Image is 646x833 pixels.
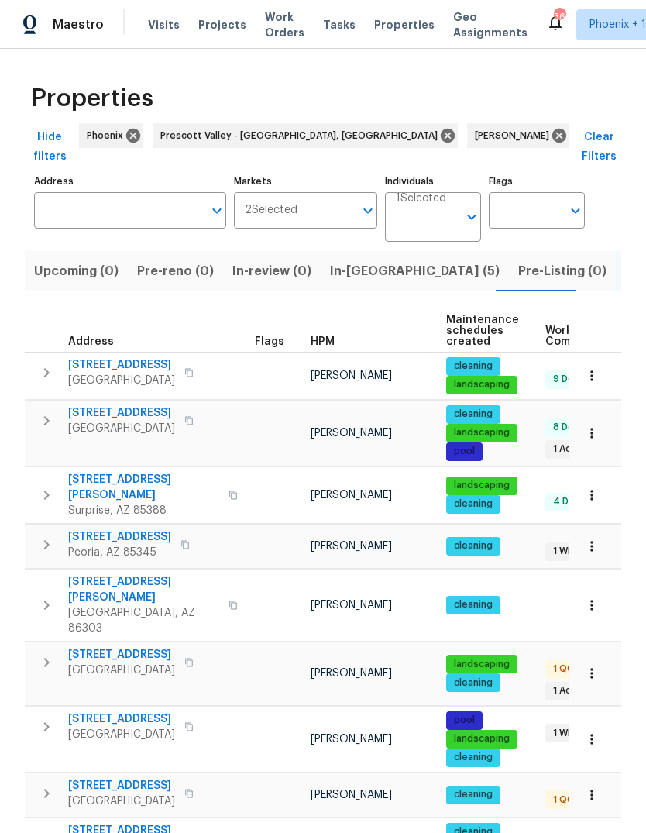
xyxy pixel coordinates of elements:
span: 9 Done [547,373,592,386]
span: [GEOGRAPHIC_DATA] [68,663,175,678]
span: cleaning [448,598,499,611]
span: 1 WIP [547,727,582,740]
span: [STREET_ADDRESS] [68,405,175,421]
span: Properties [31,91,153,106]
span: 1 Selected [396,192,446,205]
span: cleaning [448,788,499,801]
span: landscaping [448,732,516,745]
div: Prescott Valley - [GEOGRAPHIC_DATA], [GEOGRAPHIC_DATA] [153,123,458,148]
span: Maintenance schedules created [446,315,519,347]
span: Pre-reno (0) [137,260,214,282]
span: [PERSON_NAME] [311,734,392,745]
button: Open [206,200,228,222]
span: [STREET_ADDRESS][PERSON_NAME] [68,472,219,503]
label: Markets [234,177,378,186]
span: Flags [255,336,284,347]
span: [PERSON_NAME] [311,490,392,501]
span: Phoenix + 1 [589,17,646,33]
span: Upcoming (0) [34,260,119,282]
span: Properties [374,17,435,33]
span: [PERSON_NAME] [311,600,392,611]
span: Visits [148,17,180,33]
span: [GEOGRAPHIC_DATA] [68,421,175,436]
span: Geo Assignments [453,9,527,40]
span: Surprise, AZ 85388 [68,503,219,518]
span: landscaping [448,479,516,492]
span: [STREET_ADDRESS] [68,357,175,373]
span: cleaning [448,360,499,373]
span: 1 Accepted [547,684,612,697]
span: 1 QC [547,793,580,807]
span: [PERSON_NAME] [311,668,392,679]
span: [STREET_ADDRESS] [68,778,175,793]
div: [PERSON_NAME] [467,123,569,148]
span: cleaning [448,676,499,690]
span: Work Orders [265,9,304,40]
span: [GEOGRAPHIC_DATA] [68,373,175,388]
span: In-[GEOGRAPHIC_DATA] (5) [330,260,500,282]
span: cleaning [448,539,499,552]
span: 4 Done [547,495,593,508]
span: pool [448,445,481,458]
button: Open [357,200,379,222]
button: Open [565,200,586,222]
div: 36 [554,9,565,25]
span: landscaping [448,426,516,439]
span: Tasks [323,19,356,30]
span: HPM [311,336,335,347]
span: [PERSON_NAME] [311,541,392,552]
span: pool [448,714,481,727]
span: [STREET_ADDRESS] [68,711,175,727]
span: [GEOGRAPHIC_DATA], AZ 86303 [68,605,219,636]
span: [GEOGRAPHIC_DATA] [68,727,175,742]
span: Address [68,336,114,347]
span: cleaning [448,751,499,764]
span: [STREET_ADDRESS] [68,529,171,545]
span: [PERSON_NAME] [475,128,555,143]
span: 1 WIP [547,545,582,558]
span: cleaning [448,408,499,421]
span: 8 Done [547,421,592,434]
span: cleaning [448,497,499,511]
label: Flags [489,177,585,186]
span: Hide filters [31,128,68,166]
span: 1 QC [547,663,580,676]
span: [PERSON_NAME] [311,790,392,800]
span: 1 Accepted [547,442,612,456]
span: Clear Filters [580,128,617,166]
span: landscaping [448,378,516,391]
span: [PERSON_NAME] [311,428,392,439]
button: Hide filters [25,123,74,170]
span: landscaping [448,658,516,671]
label: Individuals [385,177,481,186]
span: Prescott Valley - [GEOGRAPHIC_DATA], [GEOGRAPHIC_DATA] [160,128,444,143]
span: Maestro [53,17,104,33]
label: Address [34,177,226,186]
button: Clear Filters [574,123,624,170]
span: Work Order Completion [545,325,643,347]
div: Phoenix [79,123,143,148]
span: Pre-Listing (0) [518,260,606,282]
span: Peoria, AZ 85345 [68,545,171,560]
button: Open [461,206,483,228]
span: [PERSON_NAME] [311,370,392,381]
span: [STREET_ADDRESS] [68,647,175,663]
span: Projects [198,17,246,33]
span: [STREET_ADDRESS][PERSON_NAME] [68,574,219,605]
span: [GEOGRAPHIC_DATA] [68,793,175,809]
span: 2 Selected [245,204,297,217]
span: Phoenix [87,128,129,143]
span: In-review (0) [232,260,311,282]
